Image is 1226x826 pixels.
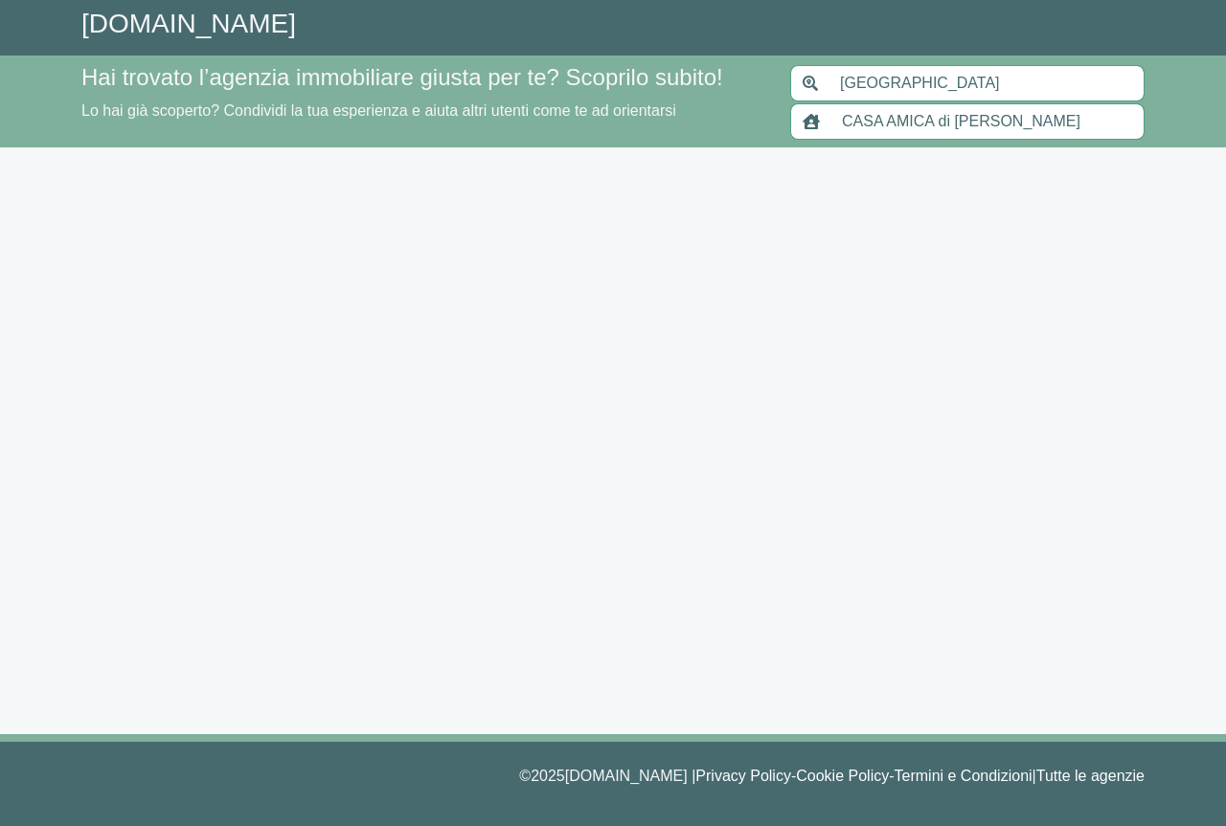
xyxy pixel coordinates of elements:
[81,9,296,38] a: [DOMAIN_NAME]
[796,768,889,784] a: Cookie Policy
[81,765,1145,788] p: © 2025 [DOMAIN_NAME] | - - |
[895,768,1033,784] a: Termini e Condizioni
[81,64,767,92] h4: Hai trovato l’agenzia immobiliare giusta per te? Scoprilo subito!
[81,100,767,123] p: Lo hai già scoperto? Condividi la tua esperienza e aiuta altri utenti come te ad orientarsi
[1036,768,1145,784] a: Tutte le agenzie
[695,768,791,784] a: Privacy Policy
[830,103,1145,140] input: Inserisci nome agenzia immobiliare
[829,65,1145,101] input: Inserisci area di ricerca (Comune o Provincia)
